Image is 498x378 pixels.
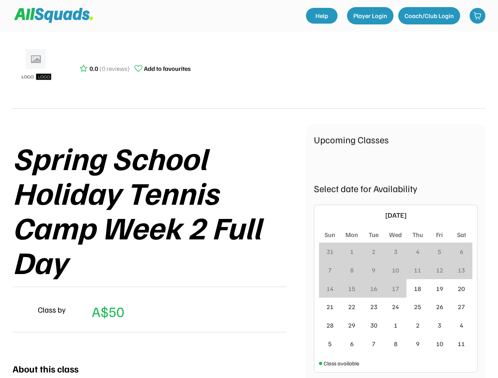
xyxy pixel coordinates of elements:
div: Thu [412,230,423,239]
div: Spring School Holiday Tennis Camp Week 2 Full Day [13,140,306,279]
div: Wed [389,230,402,239]
div: 8 [350,265,354,275]
div: 9 [372,265,375,275]
div: 13 [458,265,465,275]
div: Fri [436,230,443,239]
div: 19 [436,284,443,293]
div: 9 [416,339,420,348]
div: A$50 [92,301,124,322]
div: 5 [328,339,332,348]
div: 24 [392,302,399,311]
div: About this class [13,361,78,376]
div: 14 [326,284,334,293]
button: Player Login [347,7,394,24]
div: 4 [416,247,420,256]
div: 26 [436,302,443,311]
div: Mon [345,230,358,239]
div: 27 [458,302,465,311]
div: 7 [372,339,375,348]
div: 2 [416,321,420,330]
div: 30 [370,321,377,330]
div: 3 [438,321,441,330]
div: 15 [348,284,355,293]
div: [DATE] [332,210,459,220]
div: Class by [38,304,66,315]
div: 29 [348,321,355,330]
div: 6 [350,339,354,348]
div: 17 [392,284,399,293]
div: 18 [414,284,421,293]
div: 31 [326,247,334,256]
div: 20 [458,284,465,293]
div: (0 reviews) [99,64,130,73]
div: 7 [328,265,332,275]
div: 4 [460,321,463,330]
button: Coach/Club Login [398,7,460,24]
div: 16 [370,284,377,293]
div: 3 [394,247,397,256]
div: 22 [348,302,355,311]
div: 8 [394,339,397,348]
div: 5 [438,247,441,256]
img: yH5BAEAAAAALAAAAAABAAEAAAIBRAA7 [13,300,32,319]
div: 25 [414,302,421,311]
div: Upcoming Classes [314,132,477,146]
div: Sun [325,230,335,239]
a: Help [306,8,338,24]
div: 11 [414,265,421,275]
div: Select date for Availability [314,181,477,195]
div: 6 [460,247,463,256]
div: 10 [392,265,399,275]
div: Tue [369,230,379,239]
div: Add to favourites [144,64,191,73]
div: 12 [436,265,443,275]
div: 1 [350,247,354,256]
img: ui-kit-placeholders-product-5_1200x.webp [17,46,56,86]
div: 1 [394,321,397,330]
div: Class available [324,359,359,367]
div: Sat [457,230,466,239]
div: 2 [372,247,375,256]
img: Squad%20Logo.svg [14,8,93,23]
div: 23 [370,302,377,311]
div: 21 [326,302,334,311]
img: shopping-cart-01%20%281%29.svg [474,12,481,20]
div: 0.0 [90,64,98,73]
div: 11 [458,339,465,348]
div: 28 [326,321,334,330]
div: 10 [436,339,443,348]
